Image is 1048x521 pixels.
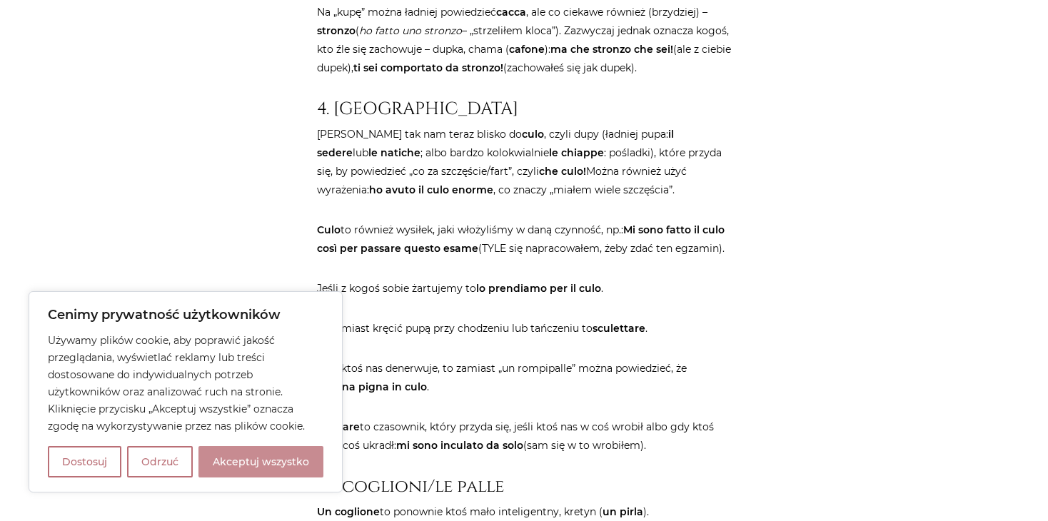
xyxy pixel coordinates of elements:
[48,446,121,477] button: Dostosuj
[317,418,731,455] p: to czasownik, który przyda się, jeśli ktoś nas w coś wrobił albo gdy ktoś nam coś ukradł: (sam si...
[550,43,673,56] strong: ma che stronzo che sei!
[317,319,731,338] p: Natomiast kręcić pupą przy chodzeniu lub tańczeniu to .
[509,43,545,56] strong: cafone
[317,221,731,258] p: to również wysiłek, jaki włożyliśmy w daną czynność, np.: (TYLE się napracowałem, żeby zdać ten e...
[522,128,544,141] strong: culo
[496,6,526,19] strong: cacca
[549,146,604,159] strong: le chiappe
[359,24,462,37] em: ho fatto uno stronzo
[396,439,523,452] strong: mi sono inculato da solo
[317,502,731,521] p: to ponownie ktoś mało inteligentny, kretyn ( ).
[539,165,586,178] strong: che culo!
[317,359,731,396] p: Jeśli ktoś nas denerwuje, to zamiast „un rompipalle” można powiedzieć, że jest .
[198,446,323,477] button: Akceptuj wszystko
[317,125,731,199] p: [PERSON_NAME] tak nam teraz blisko do , czyli dupy (ładniej pupa: lub ; albo bardzo kolokwialnie ...
[368,146,420,159] strong: le natiche
[353,61,503,74] strong: ti sei comportato da stronzo!
[335,380,427,393] strong: una pigna in culo
[476,282,601,295] strong: lo prendiamo per il culo
[48,332,323,435] p: Używamy plików cookie, aby poprawić jakość przeglądania, wyświetlać reklamy lub treści dostosowan...
[317,476,731,497] h3: 5. I coglioni/le palle
[127,446,193,477] button: Odrzuć
[593,322,645,335] strong: sculettare
[48,306,323,323] p: Cenimy prywatność użytkowników
[603,505,643,518] strong: un pirla
[317,279,731,298] p: Jeśli z kogoś sobie żartujemy to .
[317,223,341,236] strong: Culo
[317,98,731,119] h3: 4. [GEOGRAPHIC_DATA]
[317,505,380,518] strong: Un coglione
[317,3,731,77] p: Na „kupę” można ładniej powiedzieć , ale co ciekawe również (brzydziej) – ( – „strzeliłem kloca”)...
[369,183,493,196] strong: ho avuto il culo enorme
[317,24,356,37] strong: stronzo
